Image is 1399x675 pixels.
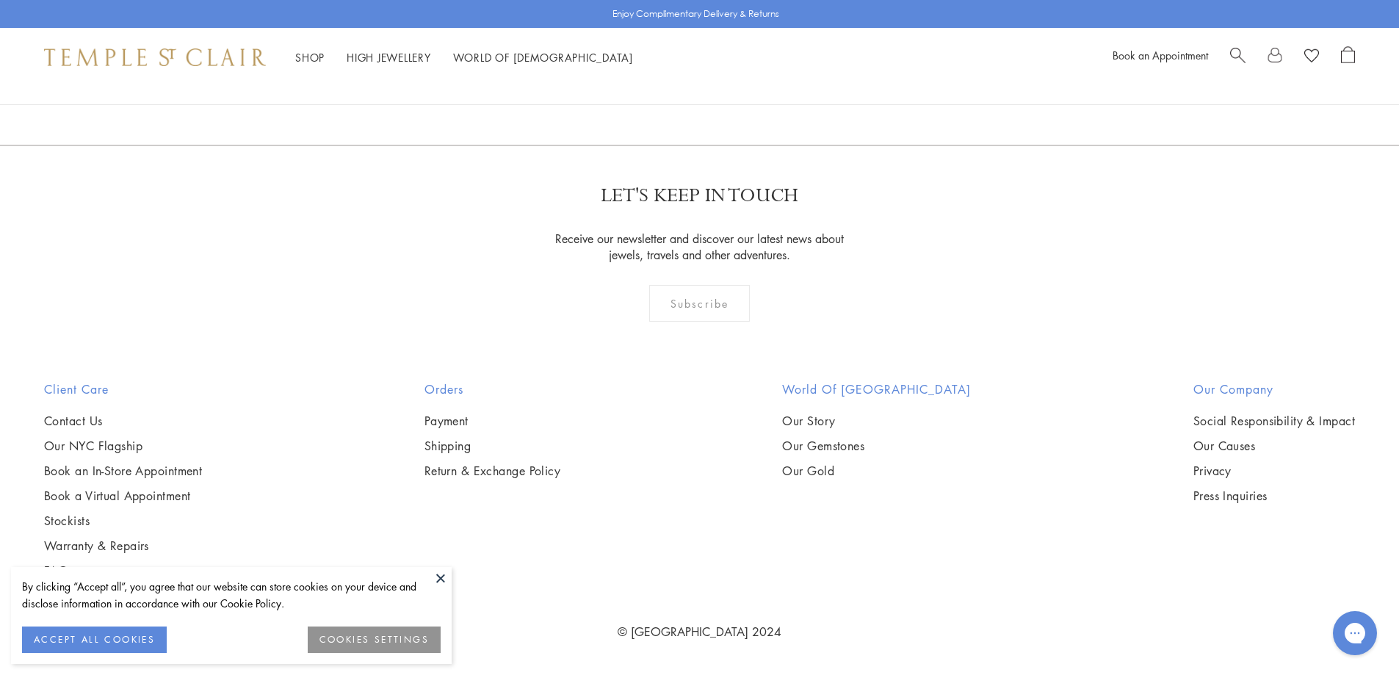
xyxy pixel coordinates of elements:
[44,538,202,554] a: Warranty & Repairs
[453,50,633,65] a: World of [DEMOGRAPHIC_DATA]World of [DEMOGRAPHIC_DATA]
[308,627,441,653] button: COOKIES SETTINGS
[782,380,971,398] h2: World of [GEOGRAPHIC_DATA]
[22,578,441,612] div: By clicking “Accept all”, you agree that our website can store cookies on your device and disclos...
[649,285,750,322] div: Subscribe
[601,183,798,209] p: LET'S KEEP IN TOUCH
[44,463,202,479] a: Book an In-Store Appointment
[44,48,266,66] img: Temple St. Clair
[1193,438,1355,454] a: Our Causes
[551,231,848,263] p: Receive our newsletter and discover our latest news about jewels, travels and other adventures.
[44,513,202,529] a: Stockists
[295,50,325,65] a: ShopShop
[295,48,633,67] nav: Main navigation
[424,413,561,429] a: Payment
[782,413,971,429] a: Our Story
[1113,48,1208,62] a: Book an Appointment
[618,624,781,640] a: © [GEOGRAPHIC_DATA] 2024
[44,488,202,504] a: Book a Virtual Appointment
[1341,46,1355,68] a: Open Shopping Bag
[1193,413,1355,429] a: Social Responsibility & Impact
[612,7,779,21] p: Enjoy Complimentary Delivery & Returns
[424,463,561,479] a: Return & Exchange Policy
[424,380,561,398] h2: Orders
[44,438,202,454] a: Our NYC Flagship
[1193,380,1355,398] h2: Our Company
[1230,46,1246,68] a: Search
[44,413,202,429] a: Contact Us
[44,563,202,579] a: FAQs
[1304,46,1319,68] a: View Wishlist
[782,463,971,479] a: Our Gold
[1326,606,1384,660] iframe: Gorgias live chat messenger
[44,380,202,398] h2: Client Care
[424,438,561,454] a: Shipping
[22,627,167,653] button: ACCEPT ALL COOKIES
[1193,488,1355,504] a: Press Inquiries
[782,438,971,454] a: Our Gemstones
[1193,463,1355,479] a: Privacy
[347,50,431,65] a: High JewelleryHigh Jewellery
